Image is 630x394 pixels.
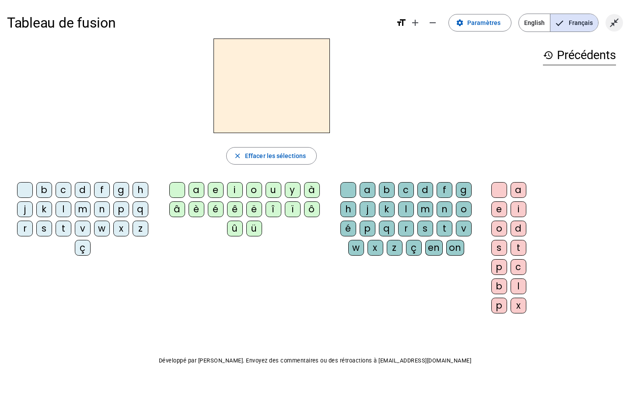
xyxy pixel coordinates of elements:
[348,240,364,256] div: w
[491,240,507,256] div: s
[491,298,507,313] div: p
[227,182,243,198] div: i
[133,201,148,217] div: q
[467,18,500,28] span: Paramètres
[367,240,383,256] div: x
[304,182,320,198] div: à
[605,14,623,32] button: Quitter le plein écran
[398,201,414,217] div: l
[17,221,33,236] div: r
[491,259,507,275] div: p
[437,221,452,236] div: t
[519,14,550,32] span: English
[417,182,433,198] div: d
[226,147,317,165] button: Effacer les sélections
[511,201,526,217] div: i
[340,221,356,236] div: é
[304,201,320,217] div: ô
[246,201,262,217] div: ë
[94,221,110,236] div: w
[456,19,464,27] mat-icon: settings
[511,240,526,256] div: t
[169,201,185,217] div: â
[56,221,71,236] div: t
[246,182,262,198] div: o
[113,182,129,198] div: g
[113,221,129,236] div: x
[245,151,306,161] span: Effacer les sélections
[511,278,526,294] div: l
[379,182,395,198] div: b
[94,182,110,198] div: f
[227,221,243,236] div: û
[456,182,472,198] div: g
[285,182,301,198] div: y
[189,201,204,217] div: è
[17,201,33,217] div: j
[208,182,224,198] div: e
[425,240,443,256] div: en
[550,14,598,32] span: Français
[7,355,623,366] p: Développé par [PERSON_NAME]. Envoyez des commentaires ou des rétroactions à [EMAIL_ADDRESS][DOMAI...
[36,221,52,236] div: s
[543,46,616,65] h3: Précédents
[511,182,526,198] div: a
[518,14,598,32] mat-button-toggle-group: Language selection
[36,182,52,198] div: b
[491,201,507,217] div: e
[511,298,526,313] div: x
[266,201,281,217] div: î
[398,182,414,198] div: c
[448,14,511,32] button: Paramètres
[208,201,224,217] div: é
[406,240,422,256] div: ç
[75,201,91,217] div: m
[427,18,438,28] mat-icon: remove
[437,201,452,217] div: n
[227,201,243,217] div: ê
[36,201,52,217] div: k
[113,201,129,217] div: p
[417,201,433,217] div: m
[133,182,148,198] div: h
[360,201,375,217] div: j
[417,221,433,236] div: s
[360,182,375,198] div: a
[133,221,148,236] div: z
[456,221,472,236] div: v
[410,18,420,28] mat-icon: add
[437,182,452,198] div: f
[75,221,91,236] div: v
[246,221,262,236] div: ü
[56,201,71,217] div: l
[266,182,281,198] div: u
[396,18,406,28] mat-icon: format_size
[609,18,619,28] mat-icon: close_fullscreen
[94,201,110,217] div: n
[543,50,553,60] mat-icon: history
[424,14,441,32] button: Diminuer la taille de la police
[189,182,204,198] div: a
[406,14,424,32] button: Augmenter la taille de la police
[360,221,375,236] div: p
[340,201,356,217] div: h
[511,221,526,236] div: d
[398,221,414,236] div: r
[491,221,507,236] div: o
[491,278,507,294] div: b
[285,201,301,217] div: ï
[456,201,472,217] div: o
[75,182,91,198] div: d
[75,240,91,256] div: ç
[56,182,71,198] div: c
[387,240,402,256] div: z
[379,221,395,236] div: q
[511,259,526,275] div: c
[7,9,389,37] h1: Tableau de fusion
[379,201,395,217] div: k
[234,152,241,160] mat-icon: close
[446,240,464,256] div: on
